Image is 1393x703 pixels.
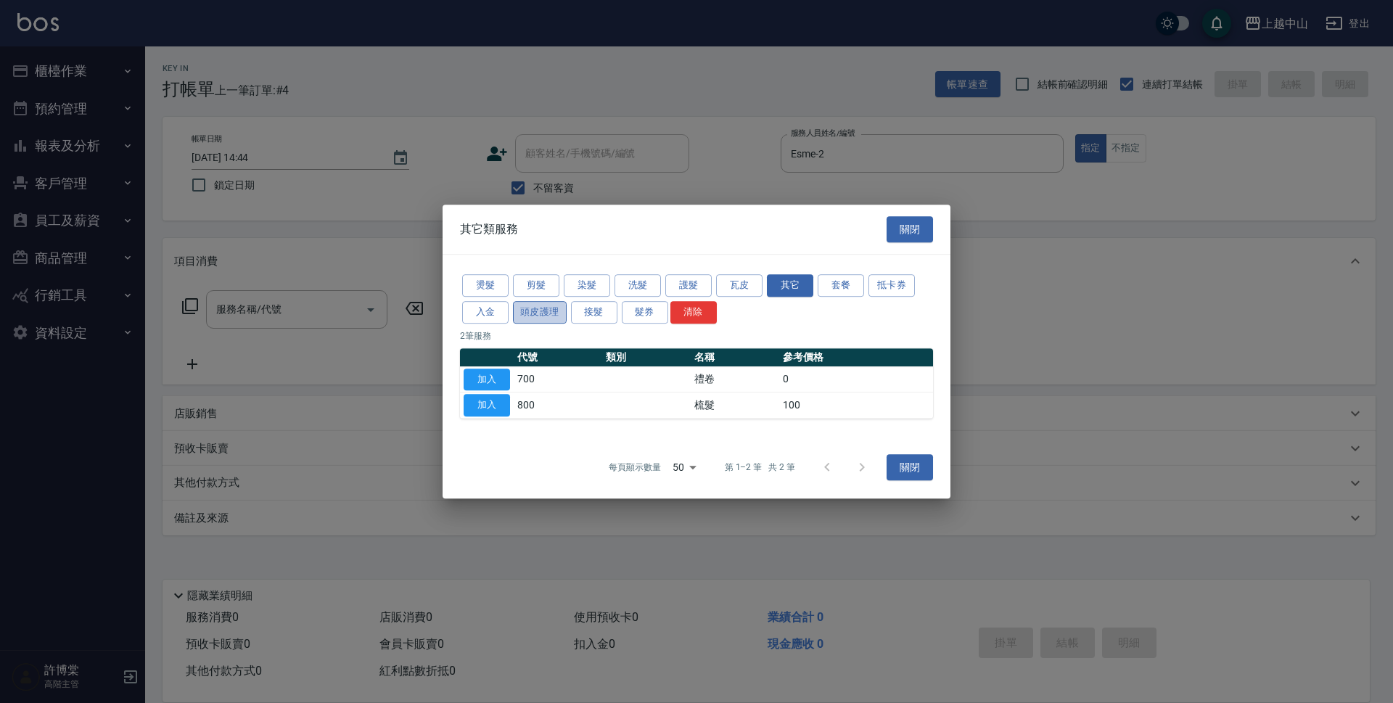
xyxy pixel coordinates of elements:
[779,392,933,419] td: 100
[818,274,864,297] button: 套餐
[767,274,813,297] button: 其它
[725,461,795,474] p: 第 1–2 筆 共 2 筆
[513,274,559,297] button: 剪髮
[779,366,933,392] td: 0
[514,366,602,392] td: 700
[667,448,702,487] div: 50
[887,216,933,243] button: 關閉
[609,461,661,474] p: 每頁顯示數量
[460,329,933,342] p: 2 筆服務
[868,274,915,297] button: 抵卡券
[464,394,510,416] button: 加入
[622,301,668,324] button: 髮券
[670,301,717,324] button: 清除
[513,301,567,324] button: 頭皮護理
[514,392,602,419] td: 800
[716,274,763,297] button: 瓦皮
[462,301,509,324] button: 入金
[571,301,617,324] button: 接髮
[615,274,661,297] button: 洗髮
[691,392,779,419] td: 梳髮
[514,348,602,367] th: 代號
[564,274,610,297] button: 染髮
[779,348,933,367] th: 參考價格
[691,366,779,392] td: 禮卷
[887,454,933,481] button: 關閉
[665,274,712,297] button: 護髮
[462,274,509,297] button: 燙髮
[602,348,691,367] th: 類別
[691,348,779,367] th: 名稱
[460,222,518,237] span: 其它類服務
[464,369,510,391] button: 加入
